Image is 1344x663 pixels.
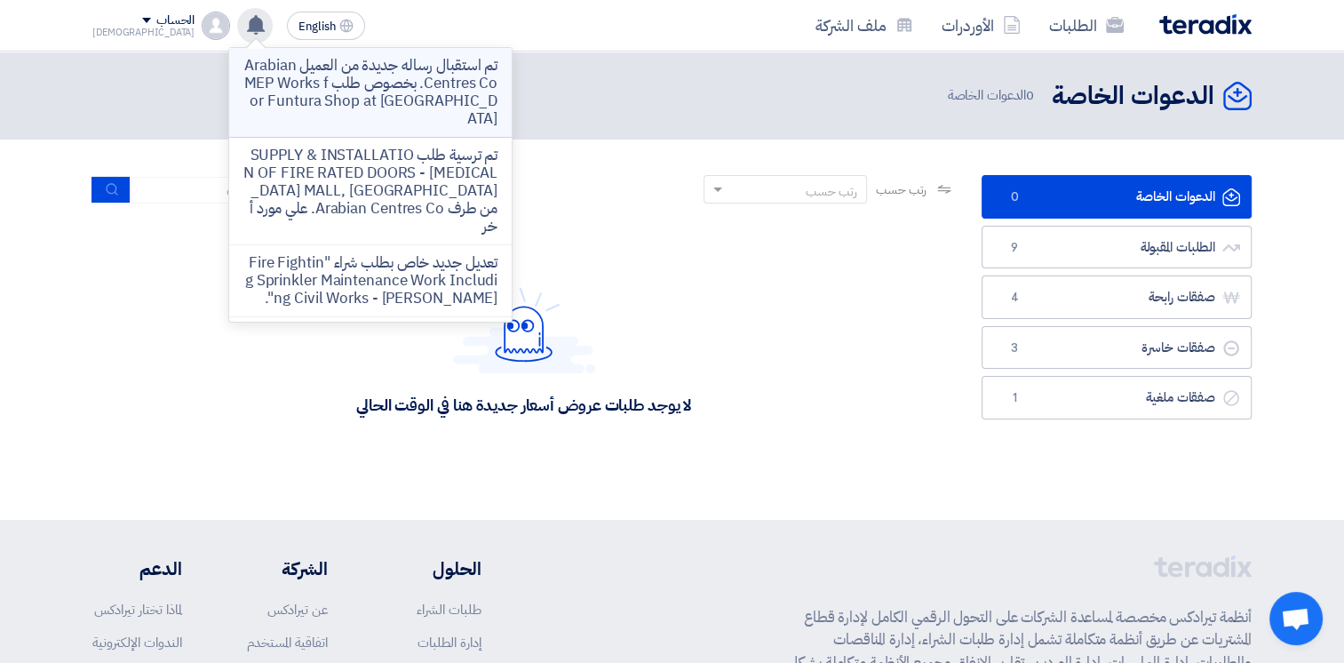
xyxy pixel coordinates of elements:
[982,226,1252,269] a: الطلبات المقبولة9
[417,600,481,619] a: طلبات الشراء
[243,57,497,128] p: تم استقبال رساله جديدة من العميل Arabian Centres Co. بخصوص طلب MEP Works for Funtura Shop at [GEO...
[801,4,927,46] a: ملف الشركة
[1004,339,1025,357] span: 3
[267,600,328,619] a: عن تيرادكس
[1052,79,1214,114] h2: الدعوات الخاصة
[1269,592,1323,645] a: Open chat
[235,555,328,582] li: الشركة
[806,182,857,201] div: رتب حسب
[982,326,1252,370] a: صفقات خاسرة3
[381,555,481,582] li: الحلول
[287,12,365,40] button: English
[243,254,497,308] p: تعديل جديد خاص بطلب شراء "Fire Fighting Sprinkler Maintenance Work Including Civil Works - [PERSO...
[1026,85,1034,105] span: 0
[1004,389,1025,407] span: 1
[94,600,182,619] a: لماذا تختار تيرادكس
[1004,188,1025,206] span: 0
[876,180,926,199] span: رتب حسب
[92,555,182,582] li: الدعم
[156,13,195,28] div: الحساب
[947,85,1038,106] span: الدعوات الخاصة
[927,4,1035,46] a: الأوردرات
[202,12,230,40] img: profile_test.png
[356,395,691,415] div: لا يوجد طلبات عروض أسعار جديدة هنا في الوقت الحالي
[1004,239,1025,257] span: 9
[1035,4,1138,46] a: الطلبات
[243,147,497,236] p: تم ترسية طلب SUPPLY & INSTALLATION OF FIRE RATED DOORS - [MEDICAL_DATA] MALL, [GEOGRAPHIC_DATA] م...
[131,177,379,204] input: ابحث بعنوان أو رقم الطلب
[982,376,1252,419] a: صفقات ملغية1
[92,28,195,37] div: [DEMOGRAPHIC_DATA]
[247,633,328,652] a: اتفاقية المستخدم
[418,633,481,652] a: إدارة الطلبات
[1159,14,1252,35] img: Teradix logo
[1004,289,1025,307] span: 4
[453,287,595,373] img: Hello
[982,175,1252,219] a: الدعوات الخاصة0
[298,20,336,33] span: English
[92,633,182,652] a: الندوات الإلكترونية
[982,276,1252,319] a: صفقات رابحة4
